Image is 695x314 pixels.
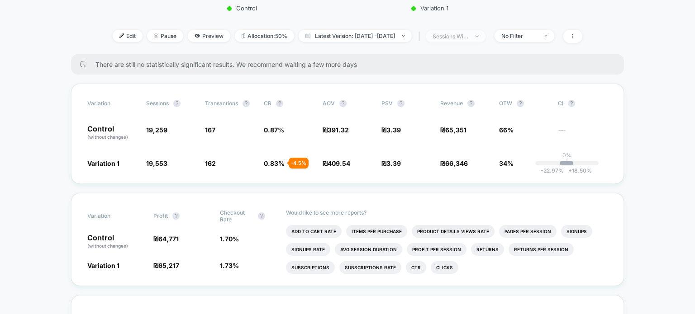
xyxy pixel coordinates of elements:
[286,261,335,274] li: Subscriptions
[499,225,557,238] li: Pages Per Session
[220,209,253,223] span: Checkout Rate
[323,126,349,134] span: ₪
[87,209,137,223] span: Variation
[153,235,179,243] span: ₪
[467,100,475,107] button: ?
[440,100,463,107] span: Revenue
[501,33,538,39] div: No Filter
[305,33,310,38] img: calendar
[264,159,285,167] span: 0.83 %
[188,30,230,42] span: Preview
[445,159,468,167] span: 66,346
[558,127,608,141] span: ---
[544,35,547,37] img: end
[146,159,167,167] span: 19,553
[258,212,265,220] button: ?
[147,30,183,42] span: Pause
[386,159,401,167] span: 3.39
[471,243,504,256] li: Returns
[562,152,571,159] p: 0%
[87,262,119,269] span: Variation 1
[499,100,549,107] span: OTW
[561,225,592,238] li: Signups
[339,261,401,274] li: Subscriptions Rate
[381,126,401,134] span: ₪
[328,159,350,167] span: 409.54
[476,35,479,37] img: end
[87,243,128,248] span: (without changes)
[407,243,467,256] li: Profit Per Session
[158,235,179,243] span: 64,771
[146,100,169,107] span: Sessions
[242,33,245,38] img: rebalance
[440,126,467,134] span: ₪
[323,100,335,107] span: AOV
[220,262,239,269] span: 1.73 %
[351,5,509,12] p: Variation 1
[205,126,215,134] span: 167
[402,35,405,37] img: end
[95,61,606,68] span: There are still no statistically significant results. We recommend waiting a few more days
[289,158,309,169] div: - 4.5 %
[568,100,575,107] button: ?
[499,159,514,167] span: 34%
[264,126,284,134] span: 0.87 %
[397,100,405,107] button: ?
[566,159,568,165] p: |
[276,100,283,107] button: ?
[286,243,330,256] li: Signups Rate
[299,30,412,42] span: Latest Version: [DATE] - [DATE]
[173,100,181,107] button: ?
[564,167,592,174] span: 18.50 %
[328,126,349,134] span: 391.32
[264,100,271,107] span: CR
[154,33,158,38] img: end
[205,100,238,107] span: Transactions
[339,100,347,107] button: ?
[168,5,316,12] p: Control
[568,167,572,174] span: +
[386,126,401,134] span: 3.39
[146,126,167,134] span: 19,259
[381,100,393,107] span: PSV
[517,100,524,107] button: ?
[445,126,467,134] span: 65,351
[153,262,179,269] span: ₪
[323,159,350,167] span: ₪
[87,134,128,140] span: (without changes)
[243,100,250,107] button: ?
[346,225,407,238] li: Items Per Purchase
[235,30,294,42] span: Allocation: 50%
[286,225,342,238] li: Add To Cart Rate
[412,225,495,238] li: Product Details Views Rate
[119,33,124,38] img: edit
[541,167,564,174] span: -22.97 %
[87,234,144,249] p: Control
[220,235,239,243] span: 1.70 %
[205,159,216,167] span: 162
[113,30,143,42] span: Edit
[406,261,426,274] li: Ctr
[87,159,119,167] span: Variation 1
[158,262,179,269] span: 65,217
[381,159,401,167] span: ₪
[172,212,180,220] button: ?
[153,212,168,219] span: Profit
[558,100,608,107] span: CI
[440,159,468,167] span: ₪
[433,33,469,40] div: sessions with impression
[509,243,574,256] li: Returns Per Session
[87,100,137,107] span: Variation
[87,125,137,141] p: Control
[416,30,426,43] span: |
[499,126,514,134] span: 66%
[286,209,608,216] p: Would like to see more reports?
[335,243,402,256] li: Avg Session Duration
[431,261,458,274] li: Clicks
